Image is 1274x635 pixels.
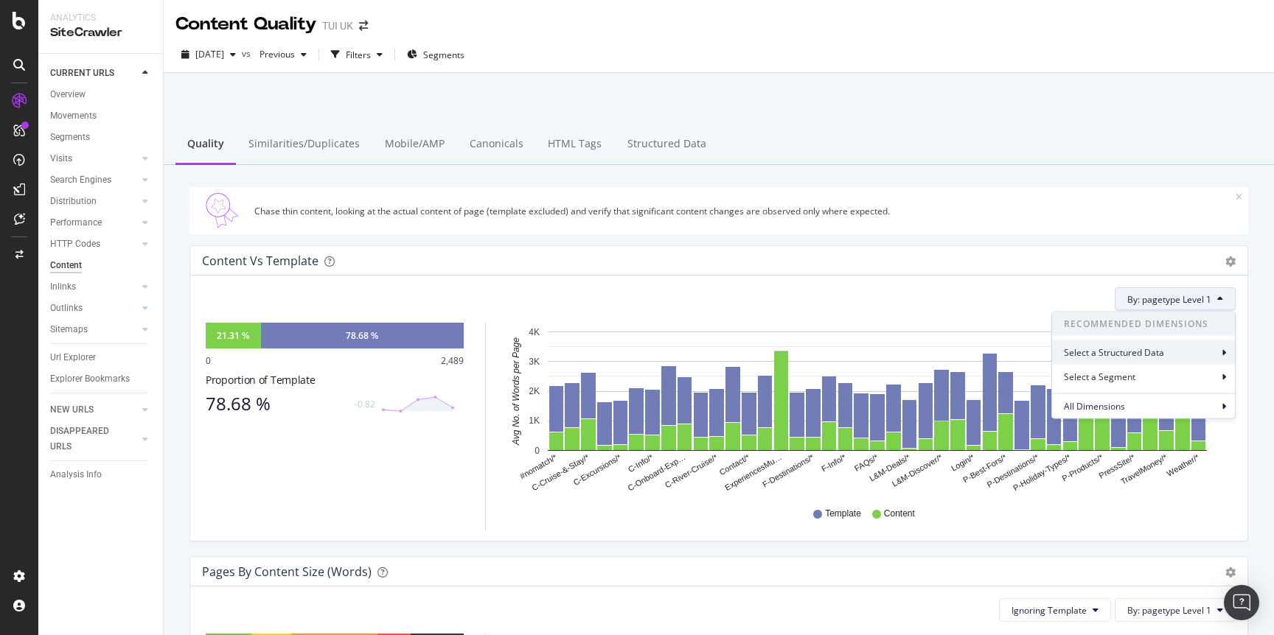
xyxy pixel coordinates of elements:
[50,350,153,365] a: Url Explorer
[985,452,1040,489] text: P-Destinations/*
[50,371,130,387] div: Explorer Bookmarks
[504,323,1236,494] svg: A chart.
[853,452,880,473] text: FAQs/*
[1127,604,1211,617] span: By: pagetype Level 1
[346,329,378,342] div: 78.68 %
[175,124,236,165] div: Quality
[457,124,535,165] div: Canonicals
[50,350,96,365] div: Url Explorer
[1115,598,1236,622] button: By: pagetype Level 1
[50,172,138,188] a: Search Engines
[50,151,72,166] div: Visits
[1064,371,1138,383] div: Select a Segment
[50,467,153,483] a: Analysis Info
[530,452,591,492] text: C-Cruise-&-Stay/*
[717,452,751,477] text: Contact/*
[761,452,815,489] text: F-Destinations/*
[1052,312,1235,336] span: Recommended Dimensions
[254,205,1236,217] div: Chase thin content, looking at the actual content of page (template excluded) and verify that sig...
[868,452,912,483] text: L&M-Deals/*
[195,193,248,228] img: Quality
[1115,287,1236,311] button: By: pagetype Level 1
[50,424,138,455] a: DISAPPEARED URLS
[1097,452,1137,480] text: PressSite/*
[1012,452,1073,493] text: P-Holiday-Types/*
[50,424,125,455] div: DISAPPEARED URLS
[511,337,521,446] text: Avg No. of Words per Page
[1119,452,1169,486] text: TravelMoney/*
[50,130,153,145] a: Segments
[50,301,138,316] a: Outlinks
[236,124,372,165] div: Similarities/Duplicates
[50,12,151,24] div: Analytics
[206,393,346,414] div: 78.68 %
[202,253,318,268] div: Content vs Template
[202,564,372,579] div: Pages by Content Size (Words)
[535,446,540,456] text: 0
[50,24,151,41] div: SiteCrawler
[206,373,464,387] div: Proportion of Template
[820,452,848,474] text: F-Info/*
[50,194,97,209] div: Distribution
[50,151,138,166] a: Visits
[627,452,655,474] text: C-Info/*
[50,108,97,124] div: Movements
[1060,452,1104,483] text: P-Products/*
[401,43,470,66] button: Segments
[614,124,719,165] div: Structured Data
[50,301,83,316] div: Outlinks
[1127,293,1211,306] span: By: pagetype Level 1
[355,398,375,410] div: -0.82
[50,322,88,337] div: Sitemaps
[325,43,389,66] button: Filters
[50,467,102,483] div: Analysis Info
[891,452,944,488] text: L&M-Discover/*
[50,66,138,81] a: CURRENT URLS
[50,258,153,273] a: Content
[195,48,224,60] span: 2025 Oct. 8th
[254,43,313,66] button: Previous
[175,43,242,66] button: [DATE]
[50,402,94,418] div: NEW URLS
[1224,585,1259,620] div: Open Intercom Messenger
[529,357,540,367] text: 3K
[346,49,371,61] div: Filters
[529,416,540,427] text: 1K
[825,508,861,520] span: Template
[50,215,102,231] div: Performance
[529,386,540,396] text: 2K
[535,124,614,165] div: HTML Tags
[1225,567,1236,578] div: gear
[950,452,976,473] text: Login/*
[372,124,457,165] div: Mobile/AMP
[50,172,111,188] div: Search Engines
[359,21,368,31] div: arrow-right-arrow-left
[50,66,114,81] div: CURRENT URLS
[50,322,138,337] a: Sitemaps
[242,47,254,60] span: vs
[50,402,138,418] a: NEW URLS
[206,354,211,367] div: 0
[50,279,76,295] div: Inlinks
[50,215,138,231] a: Performance
[50,236,138,252] a: HTTP Codes
[50,371,153,387] a: Explorer Bookmarks
[1064,346,1167,359] div: Select a Structured Data
[1225,256,1236,267] div: gear
[518,452,559,481] text: #nomatch/*
[217,329,249,342] div: 21.31 %
[884,508,915,520] span: Content
[50,258,82,273] div: Content
[50,236,100,252] div: HTTP Codes
[529,327,540,337] text: 4K
[1012,604,1087,617] span: Ignoring Template
[254,48,295,60] span: Previous
[50,279,138,295] a: Inlinks
[175,12,316,37] div: Content Quality
[423,49,464,61] span: Segments
[664,452,720,490] text: C-River-Cruise/*
[1165,452,1201,478] text: Weather/*
[441,354,464,367] div: 2,489
[50,87,86,102] div: Overview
